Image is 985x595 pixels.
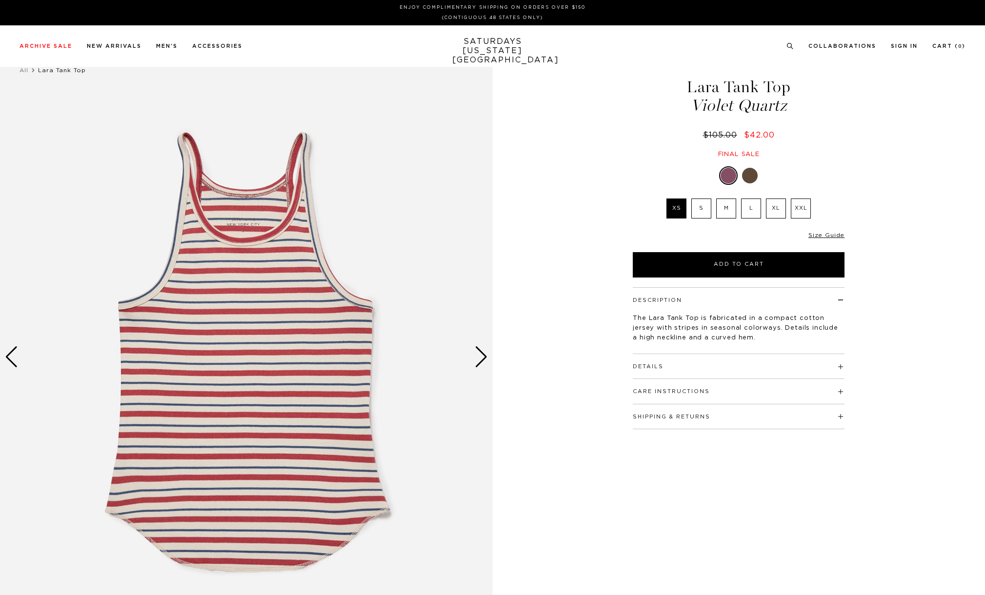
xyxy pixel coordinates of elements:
label: L [741,198,761,218]
label: XXL [791,198,811,218]
a: Collaborations [808,43,876,49]
p: (Contiguous 48 States Only) [23,14,962,21]
a: Archive Sale [20,43,72,49]
button: Care Instructions [633,389,710,394]
label: M [716,198,736,218]
del: $105.00 [703,131,741,139]
a: Size Guide [808,232,844,238]
small: 0 [958,44,962,49]
label: XS [666,198,686,218]
a: Cart (0) [932,43,965,49]
h1: Lara Tank Top [631,79,846,114]
label: XL [766,198,786,218]
p: Enjoy Complimentary Shipping on Orders Over $150 [23,4,962,11]
a: All [20,67,28,73]
span: Lara Tank Top [38,67,86,73]
a: Men's [156,43,178,49]
a: New Arrivals [87,43,141,49]
span: $42.00 [744,131,775,139]
button: Details [633,364,663,369]
button: Description [633,297,682,303]
a: Accessories [192,43,242,49]
button: Shipping & Returns [633,414,710,419]
div: Final sale [631,150,846,159]
a: Sign In [891,43,918,49]
div: Previous slide [5,346,18,368]
button: Add to Cart [633,252,844,278]
a: SATURDAYS[US_STATE][GEOGRAPHIC_DATA] [452,37,533,65]
p: The Lara Tank Top is fabricated in a compact cotton jersey with stripes in seasonal colorways. De... [633,314,844,343]
span: Violet Quartz [631,98,846,114]
label: S [691,198,711,218]
div: Next slide [475,346,488,368]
